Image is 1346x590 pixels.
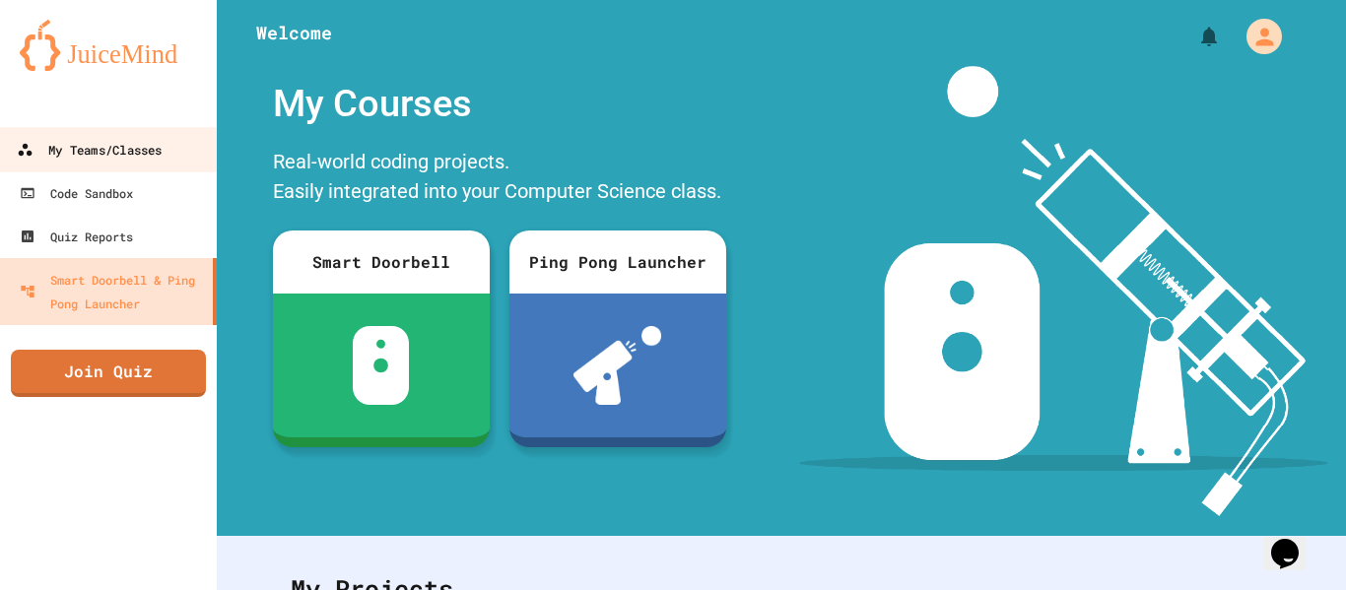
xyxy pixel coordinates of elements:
img: ppl-with-ball.png [573,326,661,405]
div: Ping Pong Launcher [509,230,726,294]
img: banner-image-my-projects.png [799,66,1327,516]
img: logo-orange.svg [20,20,197,71]
img: sdb-white.svg [353,326,409,405]
div: My Teams/Classes [17,138,162,163]
div: Smart Doorbell [273,230,490,294]
div: My Courses [263,66,736,142]
div: Real-world coding projects. Easily integrated into your Computer Science class. [263,142,736,216]
div: Smart Doorbell & Ping Pong Launcher [20,268,205,315]
div: My Notifications [1161,20,1226,53]
div: My Account [1226,14,1287,59]
a: Join Quiz [11,350,206,397]
div: Quiz Reports [20,225,133,248]
div: Code Sandbox [20,181,133,205]
iframe: chat widget [1263,511,1326,570]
